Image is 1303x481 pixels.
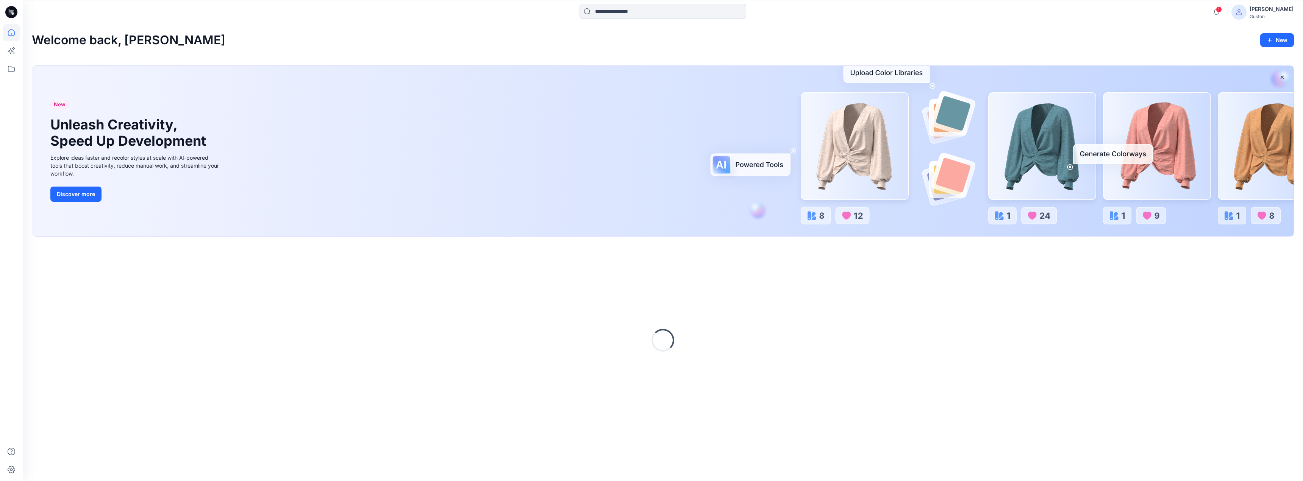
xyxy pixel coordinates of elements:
div: Explore ideas faster and recolor styles at scale with AI-powered tools that boost creativity, red... [50,154,221,177]
button: New [1260,33,1294,47]
h1: Unleash Creativity, Speed Up Development [50,117,209,149]
span: 1 [1216,6,1222,12]
div: Guston [1250,14,1294,19]
h2: Welcome back, [PERSON_NAME] [32,33,225,47]
svg: avatar [1236,9,1242,15]
div: [PERSON_NAME] [1250,5,1294,14]
button: Discover more [50,187,102,202]
span: New [54,100,66,109]
a: Discover more [50,187,221,202]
